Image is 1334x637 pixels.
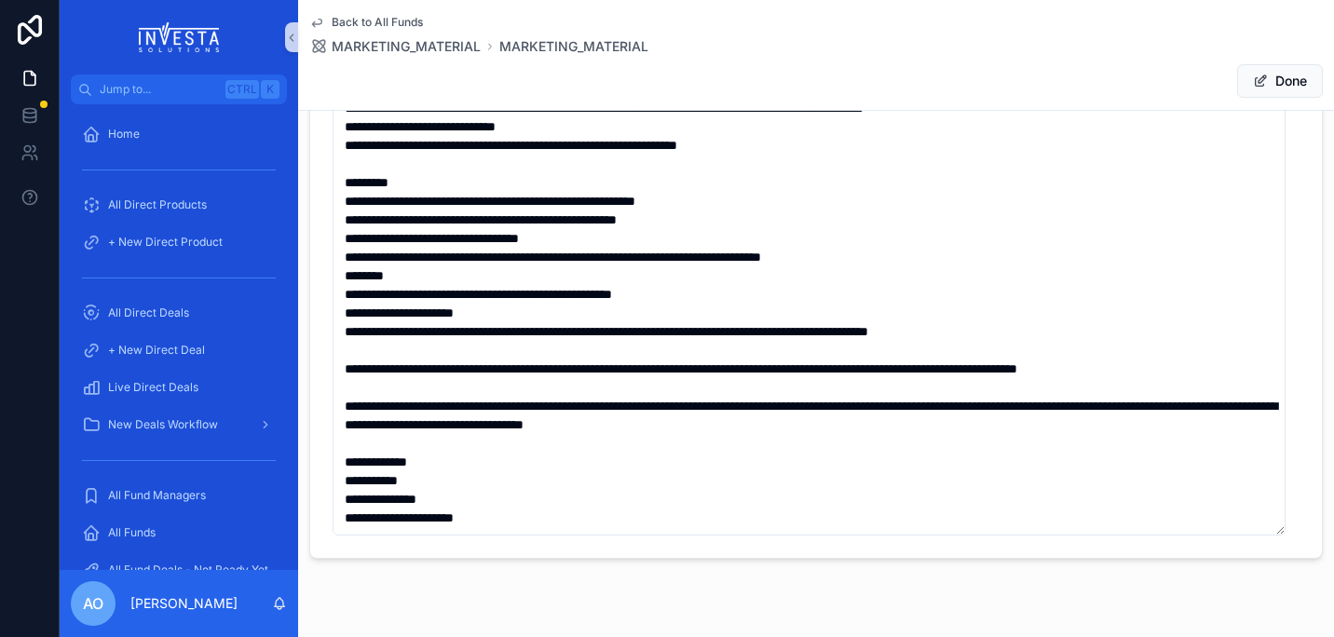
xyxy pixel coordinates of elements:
span: AO [83,592,103,615]
span: New Deals Workflow [108,417,218,432]
a: All Direct Products [71,188,287,222]
span: All Fund Deals - Not Ready Yet [108,562,268,577]
a: Live Direct Deals [71,371,287,404]
a: + New Direct Product [71,225,287,259]
a: MARKETING_MATERIAL [309,37,481,56]
span: Home [108,127,140,142]
a: All Fund Managers [71,479,287,512]
span: Jump to... [100,82,218,97]
div: scrollable content [60,104,298,570]
a: Home [71,117,287,151]
span: All Direct Products [108,197,207,212]
button: Done [1237,64,1323,98]
a: + New Direct Deal [71,333,287,367]
a: New Deals Workflow [71,408,287,441]
img: App logo [139,22,220,52]
span: All Direct Deals [108,305,189,320]
span: All Funds [108,525,156,540]
span: Back to All Funds [332,15,423,30]
a: All Direct Deals [71,296,287,330]
p: [PERSON_NAME] [130,594,238,613]
a: All Funds [71,516,287,549]
span: All Fund Managers [108,488,206,503]
span: + New Direct Product [108,235,223,250]
span: K [263,82,278,97]
span: Live Direct Deals [108,380,198,395]
button: Jump to...CtrlK [71,75,287,104]
span: + New Direct Deal [108,343,205,358]
a: All Fund Deals - Not Ready Yet [71,553,287,587]
a: Back to All Funds [309,15,423,30]
span: Ctrl [225,80,259,99]
a: MARKETING_MATERIAL [499,37,648,56]
span: MARKETING_MATERIAL [332,37,481,56]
